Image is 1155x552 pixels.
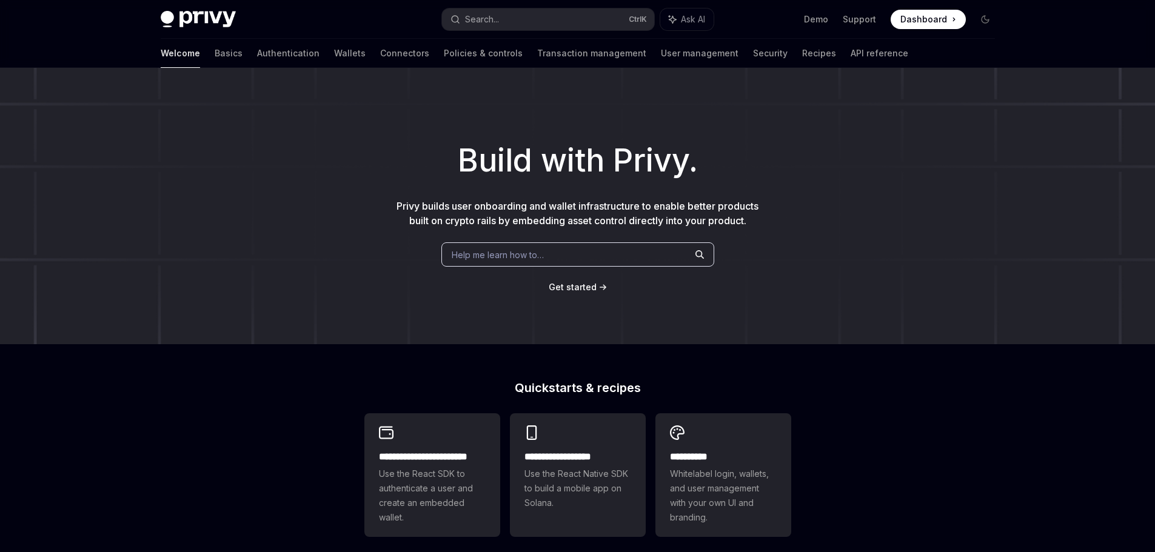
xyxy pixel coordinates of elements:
a: Welcome [161,39,200,68]
a: **** **** **** ***Use the React Native SDK to build a mobile app on Solana. [510,413,646,537]
a: Connectors [380,39,429,68]
span: Whitelabel login, wallets, and user management with your own UI and branding. [670,467,777,525]
a: **** *****Whitelabel login, wallets, and user management with your own UI and branding. [655,413,791,537]
span: Ask AI [681,13,705,25]
a: Dashboard [891,10,966,29]
a: Security [753,39,788,68]
a: API reference [851,39,908,68]
span: Use the React SDK to authenticate a user and create an embedded wallet. [379,467,486,525]
a: Transaction management [537,39,646,68]
a: Demo [804,13,828,25]
a: Basics [215,39,243,68]
div: Search... [465,12,499,27]
img: dark logo [161,11,236,28]
button: Search...CtrlK [442,8,654,30]
button: Ask AI [660,8,714,30]
a: Get started [549,281,597,293]
a: User management [661,39,738,68]
span: Help me learn how to… [452,248,544,261]
a: Wallets [334,39,366,68]
a: Support [843,13,876,25]
h1: Build with Privy. [19,137,1136,184]
span: Dashboard [900,13,947,25]
span: Privy builds user onboarding and wallet infrastructure to enable better products built on crypto ... [397,200,758,227]
h2: Quickstarts & recipes [364,382,791,394]
a: Authentication [257,39,320,68]
button: Toggle dark mode [976,10,995,29]
span: Get started [549,282,597,292]
span: Use the React Native SDK to build a mobile app on Solana. [524,467,631,510]
a: Recipes [802,39,836,68]
a: Policies & controls [444,39,523,68]
span: Ctrl K [629,15,647,24]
